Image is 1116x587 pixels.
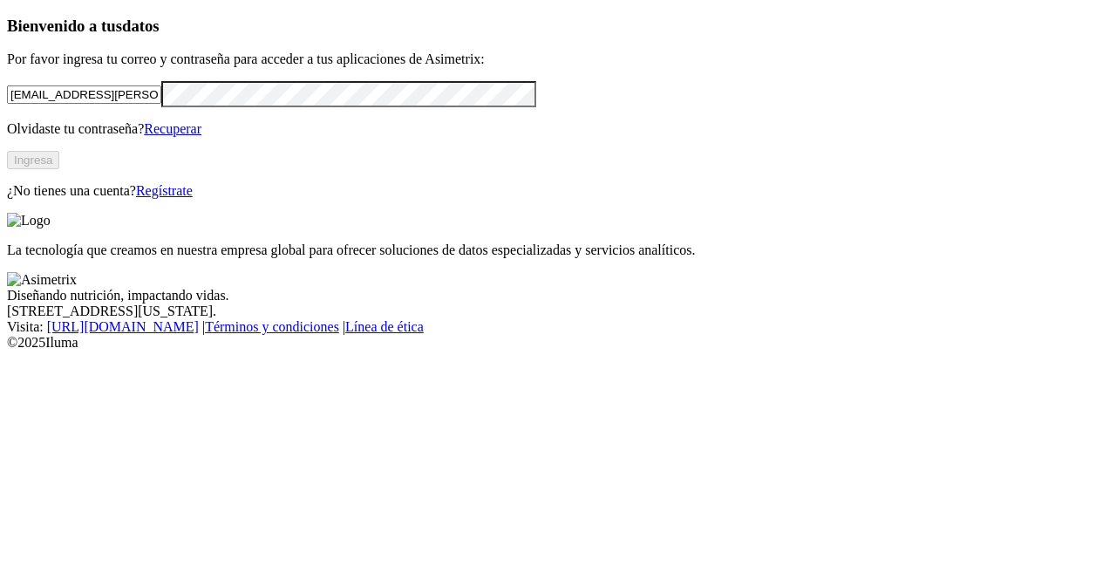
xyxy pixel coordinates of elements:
[7,85,161,104] input: Tu correo
[7,183,1109,199] p: ¿No tienes una cuenta?
[205,319,339,334] a: Términos y condiciones
[136,183,193,198] a: Regístrate
[7,121,1109,137] p: Olvidaste tu contraseña?
[47,319,199,334] a: [URL][DOMAIN_NAME]
[7,288,1109,304] div: Diseñando nutrición, impactando vidas.
[7,319,1109,335] div: Visita : | |
[345,319,424,334] a: Línea de ética
[144,121,201,136] a: Recuperar
[7,242,1109,258] p: La tecnología que creamos en nuestra empresa global para ofrecer soluciones de datos especializad...
[7,304,1109,319] div: [STREET_ADDRESS][US_STATE].
[7,335,1109,351] div: © 2025 Iluma
[7,51,1109,67] p: Por favor ingresa tu correo y contraseña para acceder a tus aplicaciones de Asimetrix:
[7,151,59,169] button: Ingresa
[7,272,77,288] img: Asimetrix
[7,17,1109,36] h3: Bienvenido a tus
[7,213,51,229] img: Logo
[122,17,160,35] span: datos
